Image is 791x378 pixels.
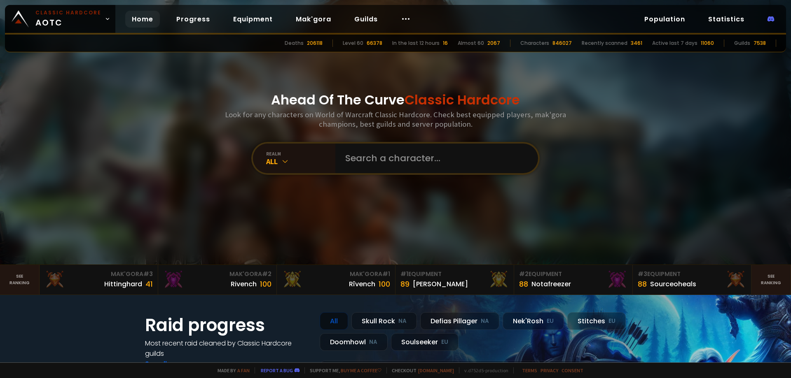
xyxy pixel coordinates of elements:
div: [PERSON_NAME] [413,279,468,289]
div: Characters [520,39,549,47]
a: Mak'Gora#3Hittinghard41 [40,265,158,295]
div: Guilds [734,39,750,47]
div: Active last 7 days [652,39,697,47]
a: Mak'gora [289,11,338,28]
a: Progress [170,11,217,28]
div: Notafreezer [531,279,571,289]
div: Equipment [400,270,509,278]
div: Mak'Gora [163,270,271,278]
div: Nek'Rosh [503,312,564,330]
a: Consent [562,367,583,373]
a: #1Equipment89[PERSON_NAME] [395,265,514,295]
a: Mak'Gora#1Rîvench100 [277,265,395,295]
div: 846027 [552,39,572,47]
div: Rîvench [349,279,375,289]
div: Deaths [285,39,304,47]
div: Skull Rock [351,312,417,330]
div: 88 [519,278,528,290]
a: Privacy [541,367,558,373]
span: Checkout [386,367,454,373]
div: realm [266,151,335,157]
span: # 1 [400,270,408,278]
div: Mak'Gora [282,270,390,278]
div: Level 60 [343,39,363,47]
div: Equipment [638,270,746,278]
div: Sourceoheals [650,279,696,289]
a: Mak'Gora#2Rivench100 [158,265,277,295]
div: 7538 [754,39,766,47]
a: Equipment [227,11,279,28]
a: #2Equipment88Notafreezer [514,265,633,295]
a: [DOMAIN_NAME] [418,367,454,373]
div: In the last 12 hours [392,39,440,47]
div: 3461 [631,39,642,47]
div: 89 [400,278,410,290]
div: Doomhowl [320,333,388,351]
div: Recently scanned [582,39,627,47]
h4: Most recent raid cleaned by Classic Hardcore guilds [145,338,310,359]
span: # 2 [519,270,529,278]
div: 2067 [487,39,500,47]
div: All [320,312,348,330]
div: 16 [443,39,448,47]
div: 11060 [701,39,714,47]
a: Guilds [348,11,384,28]
div: Mak'Gora [44,270,153,278]
a: See all progress [145,359,199,369]
span: Support me, [304,367,381,373]
a: a fan [237,367,250,373]
div: Soulseeker [391,333,459,351]
small: NA [481,317,489,325]
div: Almost 60 [458,39,484,47]
input: Search a character... [340,144,528,173]
span: # 3 [638,270,647,278]
a: #3Equipment88Sourceoheals [633,265,751,295]
a: Seeranking [751,265,791,295]
h1: Raid progress [145,312,310,338]
small: EU [441,338,448,346]
div: 88 [638,278,647,290]
span: # 2 [262,270,271,278]
div: 66378 [367,39,382,47]
a: Statistics [702,11,751,28]
a: Buy me a coffee [341,367,381,373]
div: 100 [260,278,271,290]
a: Population [638,11,692,28]
h1: Ahead Of The Curve [271,90,520,110]
div: Defias Pillager [420,312,499,330]
div: Hittinghard [104,279,142,289]
a: Terms [522,367,537,373]
a: Home [125,11,160,28]
span: Classic Hardcore [405,90,520,109]
div: Equipment [519,270,627,278]
div: 206118 [307,39,323,47]
small: NA [398,317,407,325]
span: Made by [213,367,250,373]
div: 41 [145,278,153,290]
small: EU [547,317,554,325]
small: Classic Hardcore [35,9,101,16]
a: Classic HardcoreAOTC [5,5,115,33]
h3: Look for any characters on World of Warcraft Classic Hardcore. Check best equipped players, mak'g... [222,110,569,129]
small: EU [608,317,615,325]
div: Stitches [567,312,626,330]
span: AOTC [35,9,101,29]
a: Report a bug [261,367,293,373]
div: All [266,157,335,166]
div: Rivench [231,279,257,289]
span: v. d752d5 - production [459,367,508,373]
span: # 3 [143,270,153,278]
span: # 1 [382,270,390,278]
small: NA [369,338,377,346]
div: 100 [379,278,390,290]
